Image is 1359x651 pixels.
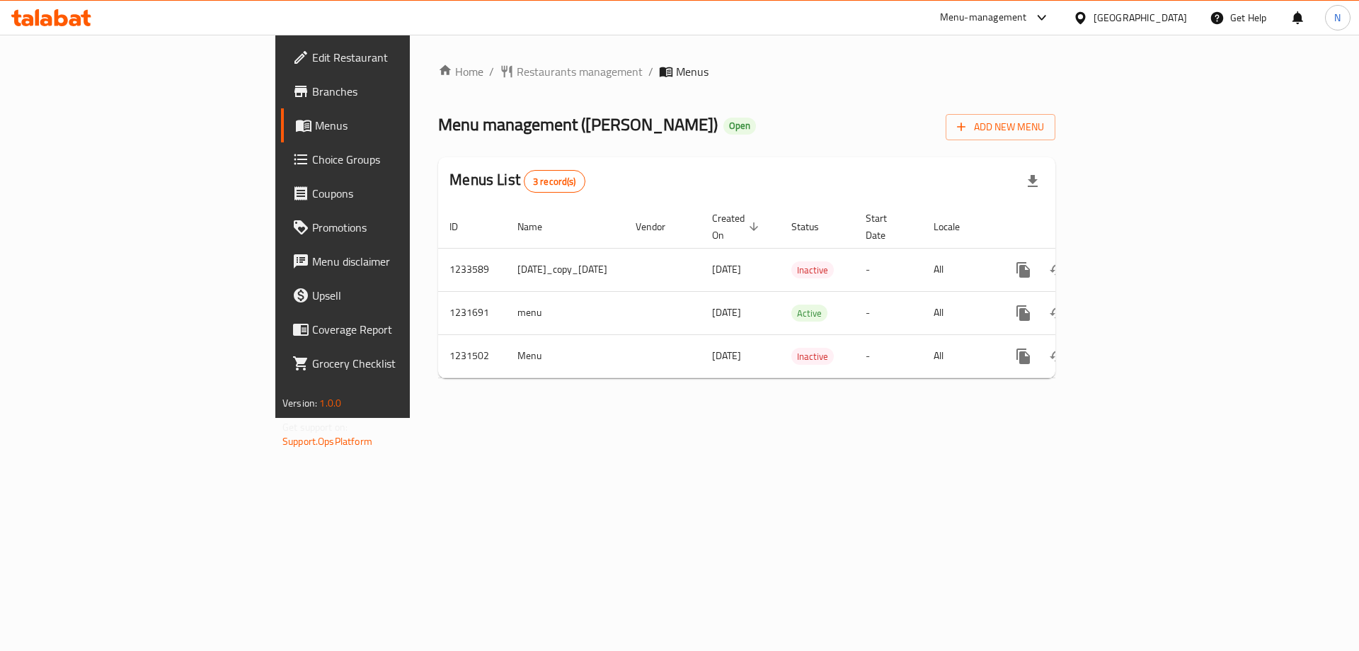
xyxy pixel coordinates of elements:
[524,170,585,193] div: Total records count
[648,63,653,80] li: /
[1040,339,1074,373] button: Change Status
[506,334,624,378] td: Menu
[282,418,348,436] span: Get support on:
[854,248,922,291] td: -
[281,40,503,74] a: Edit Restaurant
[281,278,503,312] a: Upsell
[723,118,756,135] div: Open
[506,248,624,291] td: [DATE]_copy_[DATE]
[281,244,503,278] a: Menu disclaimer
[312,185,491,202] span: Coupons
[934,218,978,235] span: Locale
[940,9,1027,26] div: Menu-management
[281,142,503,176] a: Choice Groups
[723,120,756,132] span: Open
[281,176,503,210] a: Coupons
[449,169,585,193] h2: Menus List
[282,394,317,412] span: Version:
[676,63,709,80] span: Menus
[524,175,585,188] span: 3 record(s)
[712,260,741,278] span: [DATE]
[282,432,372,451] a: Support.OpsPlatform
[319,394,341,412] span: 1.0.0
[995,205,1154,249] th: Actions
[946,114,1055,140] button: Add New Menu
[312,49,491,66] span: Edit Restaurant
[791,305,827,322] span: Active
[312,219,491,236] span: Promotions
[1334,10,1341,26] span: N
[449,218,476,235] span: ID
[1040,296,1074,330] button: Change Status
[712,210,763,244] span: Created On
[1007,339,1040,373] button: more
[791,349,834,365] span: Inactive
[854,291,922,334] td: -
[1040,253,1074,287] button: Change Status
[922,334,995,378] td: All
[281,108,503,142] a: Menus
[1007,296,1040,330] button: more
[312,151,491,168] span: Choice Groups
[712,303,741,322] span: [DATE]
[1016,164,1050,198] div: Export file
[312,321,491,338] span: Coverage Report
[866,210,905,244] span: Start Date
[854,334,922,378] td: -
[791,218,837,235] span: Status
[712,346,741,365] span: [DATE]
[312,83,491,100] span: Branches
[500,63,643,80] a: Restaurants management
[517,218,561,235] span: Name
[1007,253,1040,287] button: more
[438,205,1154,378] table: enhanced table
[281,74,503,108] a: Branches
[636,218,684,235] span: Vendor
[312,355,491,372] span: Grocery Checklist
[312,287,491,304] span: Upsell
[438,63,1055,80] nav: breadcrumb
[517,63,643,80] span: Restaurants management
[281,346,503,380] a: Grocery Checklist
[281,210,503,244] a: Promotions
[791,305,827,322] div: Active
[922,291,995,334] td: All
[1094,10,1187,26] div: [GEOGRAPHIC_DATA]
[312,253,491,270] span: Menu disclaimer
[438,108,718,140] span: Menu management ( [PERSON_NAME] )
[791,261,834,278] div: Inactive
[506,291,624,334] td: menu
[281,312,503,346] a: Coverage Report
[957,118,1044,136] span: Add New Menu
[315,117,491,134] span: Menus
[791,262,834,278] span: Inactive
[922,248,995,291] td: All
